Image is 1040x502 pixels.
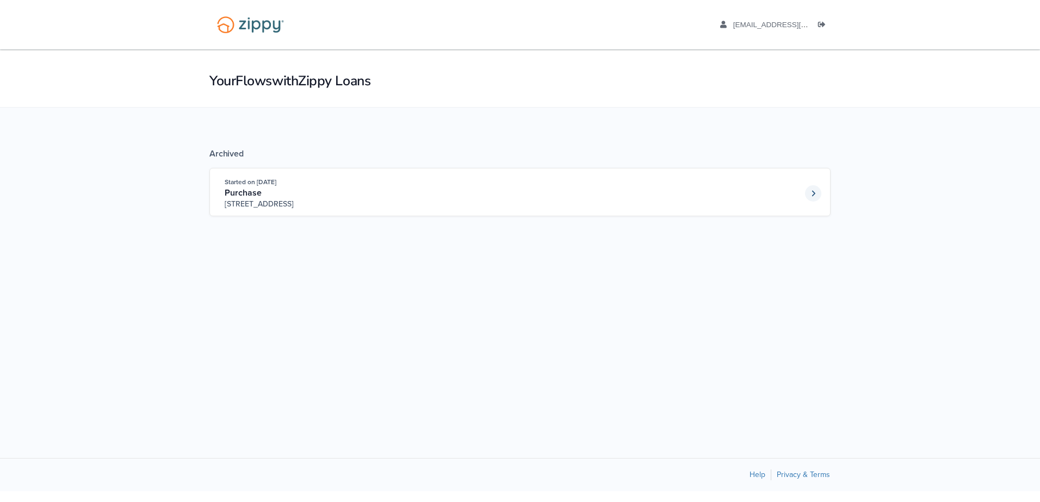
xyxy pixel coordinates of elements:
[209,72,831,90] h1: Your Flows with Zippy Loans
[210,11,291,39] img: Logo
[720,21,858,32] a: edit profile
[818,21,830,32] a: Log out
[733,21,858,29] span: raycleek@live.com
[805,185,821,202] a: Loan number 4086013
[777,470,830,479] a: Privacy & Terms
[750,470,765,479] a: Help
[225,187,262,198] span: Purchase
[225,178,276,186] span: Started on [DATE]
[209,168,831,216] a: Open loan 4086013
[209,148,831,159] div: Archived
[225,199,391,210] span: [STREET_ADDRESS]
